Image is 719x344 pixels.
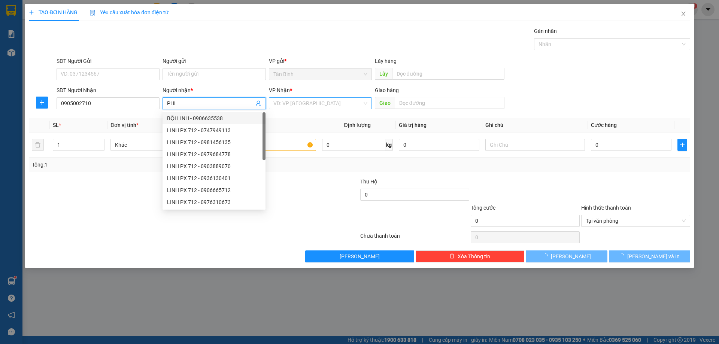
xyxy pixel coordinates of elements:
th: Ghi chú [482,118,588,133]
span: Đơn vị tính [110,122,139,128]
div: LINH PX 712 - 0936130401 [163,172,266,184]
div: SĐT Người Nhận [57,86,160,94]
span: user-add [255,100,261,106]
span: TẠO ĐƠN HÀNG [29,9,78,15]
span: loading [543,253,551,259]
span: Giao [375,97,395,109]
button: [PERSON_NAME] và In [609,250,690,262]
span: Tại văn phòng [586,215,686,226]
label: Hình thức thanh toán [581,205,631,211]
span: [PERSON_NAME] [551,252,591,261]
div: LINH PX 712 - 0979684778 [167,150,261,158]
div: Tổng: 1 [32,161,277,169]
button: delete [32,139,44,151]
div: LINH PX 712 - 0747949113 [167,126,261,134]
span: SL [53,122,59,128]
div: Người nhận [163,86,266,94]
span: loading [619,253,627,259]
div: LINH PX 712 - 0747949113 [163,124,266,136]
span: Tổng cước [471,205,495,211]
div: LINH PX 712 - 0979684778 [163,148,266,160]
button: [PERSON_NAME] [305,250,414,262]
div: Chưa thanh toán [359,232,470,245]
span: Định lượng [344,122,371,128]
span: Tân Bình [273,69,367,80]
input: 0 [399,139,479,151]
span: Yêu cầu xuất hóa đơn điện tử [90,9,169,15]
button: deleteXóa Thông tin [416,250,525,262]
span: delete [449,253,455,259]
span: Khác [115,139,206,150]
button: Close [673,4,694,25]
span: Cước hàng [591,122,617,128]
span: VP Nhận [269,87,290,93]
span: Giá trị hàng [399,122,427,128]
input: Dọc đường [395,97,504,109]
div: Người gửi [163,57,266,65]
button: plus [36,97,48,109]
div: LINH PX 712 - 0976310673 [163,196,266,208]
div: BỘI LINH - 0906635538 [167,114,261,122]
button: [PERSON_NAME] [526,250,607,262]
div: SĐT Người Gửi [57,57,160,65]
div: LINH PX 712 - 0906665712 [167,186,261,194]
span: Xóa Thông tin [458,252,490,261]
span: close [680,11,686,17]
input: Dọc đường [392,68,504,80]
div: LINH PX 712 - 0976310673 [167,198,261,206]
div: LINH PX 712 - 0906665712 [163,184,266,196]
span: plus [29,10,34,15]
div: LINH PX 712 - 0903889070 [163,160,266,172]
span: Thu Hộ [360,179,377,185]
div: VP gửi [269,57,372,65]
button: plus [677,139,687,151]
input: Ghi Chú [485,139,585,151]
div: LINH PX 712 - 0981456135 [167,138,261,146]
label: Gán nhãn [534,28,557,34]
span: Lấy [375,68,392,80]
span: [PERSON_NAME] và In [627,252,680,261]
div: LINH PX 712 - 0903889070 [167,162,261,170]
span: plus [678,142,687,148]
span: [PERSON_NAME] [340,252,380,261]
span: Lấy hàng [375,58,397,64]
span: plus [36,100,48,106]
div: BỘI LINH - 0906635538 [163,112,266,124]
span: kg [385,139,393,151]
div: LINH PX 712 - 0936130401 [167,174,261,182]
div: LINH PX 712 - 0981456135 [163,136,266,148]
span: Giao hàng [375,87,399,93]
input: VD: Bàn, Ghế [216,139,316,151]
img: icon [90,10,95,16]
